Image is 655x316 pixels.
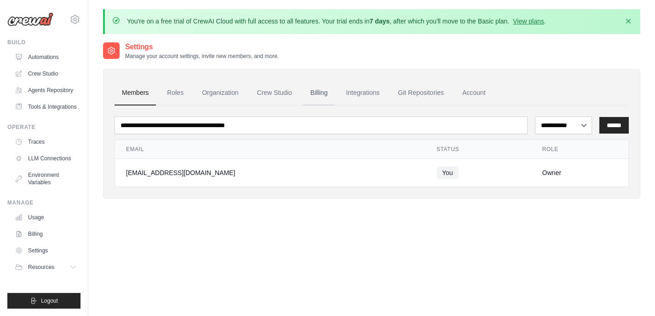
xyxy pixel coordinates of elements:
[11,83,80,98] a: Agents Repository
[115,81,156,105] a: Members
[195,81,246,105] a: Organization
[126,168,414,177] div: [EMAIL_ADDRESS][DOMAIN_NAME]
[542,168,617,177] div: Owner
[437,166,459,179] span: You
[11,66,80,81] a: Crew Studio
[7,293,80,309] button: Logout
[125,53,279,60] p: Manage your account settings, invite new members, and more.
[425,140,531,159] th: Status
[339,81,387,105] a: Integrations
[513,18,544,25] a: View plans
[125,41,279,53] h2: Settings
[11,260,80,275] button: Resources
[41,297,58,304] span: Logout
[11,168,80,190] a: Environment Variables
[7,199,80,206] div: Manage
[115,140,425,159] th: Email
[7,123,80,131] div: Operate
[391,81,451,105] a: Git Repositories
[160,81,191,105] a: Roles
[7,39,80,46] div: Build
[7,12,53,26] img: Logo
[11,227,80,241] a: Billing
[11,99,80,114] a: Tools & Integrations
[11,151,80,166] a: LLM Connections
[127,17,546,26] p: You're on a free trial of CrewAI Cloud with full access to all features. Your trial ends in , aft...
[369,18,390,25] strong: 7 days
[11,50,80,64] a: Automations
[303,81,335,105] a: Billing
[250,81,299,105] a: Crew Studio
[11,210,80,225] a: Usage
[11,135,80,149] a: Traces
[455,81,493,105] a: Account
[531,140,628,159] th: Role
[11,243,80,258] a: Settings
[28,263,54,271] span: Resources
